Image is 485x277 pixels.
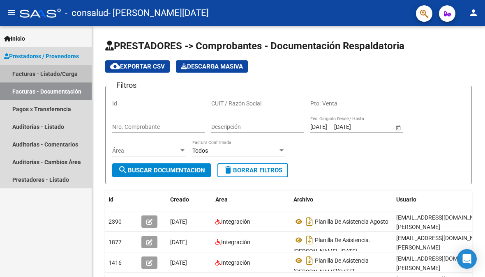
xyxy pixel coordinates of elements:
[110,63,165,70] span: Exportar CSV
[109,218,122,225] span: 2390
[109,259,122,266] span: 1416
[221,259,250,266] span: Integración
[304,254,315,267] i: Descargar documento
[170,259,187,266] span: [DATE]
[394,123,402,132] button: Open calendar
[112,147,179,154] span: Área
[329,124,333,130] span: –
[293,237,370,254] span: Planilla De Asistencia. [PERSON_NAME]. [DATE]
[118,165,128,175] mat-icon: search
[110,61,120,71] mat-icon: cloud_download
[192,147,208,154] span: Todos
[170,218,187,225] span: [DATE]
[109,196,113,203] span: Id
[105,60,170,73] button: Exportar CSV
[221,239,250,245] span: Integración
[304,215,315,228] i: Descargar documento
[457,249,477,269] div: Open Intercom Messenger
[170,239,187,245] span: [DATE]
[118,167,205,174] span: Buscar Documentacion
[223,165,233,175] mat-icon: delete
[223,167,282,174] span: Borrar Filtros
[176,60,248,73] app-download-masive: Descarga masiva de comprobantes (adjuntos)
[221,218,250,225] span: Integración
[65,4,108,22] span: - consalud
[181,63,243,70] span: Descarga Masiva
[310,124,327,130] input: Fecha inicio
[105,191,138,208] datatable-header-cell: Id
[176,60,248,73] button: Descarga Masiva
[315,218,388,225] span: Planilla De Asistencia Agosto
[170,196,189,203] span: Creado
[4,34,25,43] span: Inicio
[109,239,122,245] span: 1877
[167,191,212,208] datatable-header-cell: Creado
[215,196,228,203] span: Area
[304,234,315,247] i: Descargar documento
[112,80,141,91] h3: Filtros
[469,8,478,18] mat-icon: person
[396,196,416,203] span: Usuario
[4,52,79,61] span: Prestadores / Proveedores
[108,4,209,22] span: - [PERSON_NAME][DATE]
[212,191,290,208] datatable-header-cell: Area
[293,257,369,275] span: Planilla De Asistencia [PERSON_NAME][DATE]
[112,163,211,177] button: Buscar Documentacion
[105,40,404,52] span: PRESTADORES -> Comprobantes - Documentación Respaldatoria
[334,124,374,130] input: Fecha fin
[293,196,313,203] span: Archivo
[217,163,288,177] button: Borrar Filtros
[7,8,16,18] mat-icon: menu
[290,191,393,208] datatable-header-cell: Archivo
